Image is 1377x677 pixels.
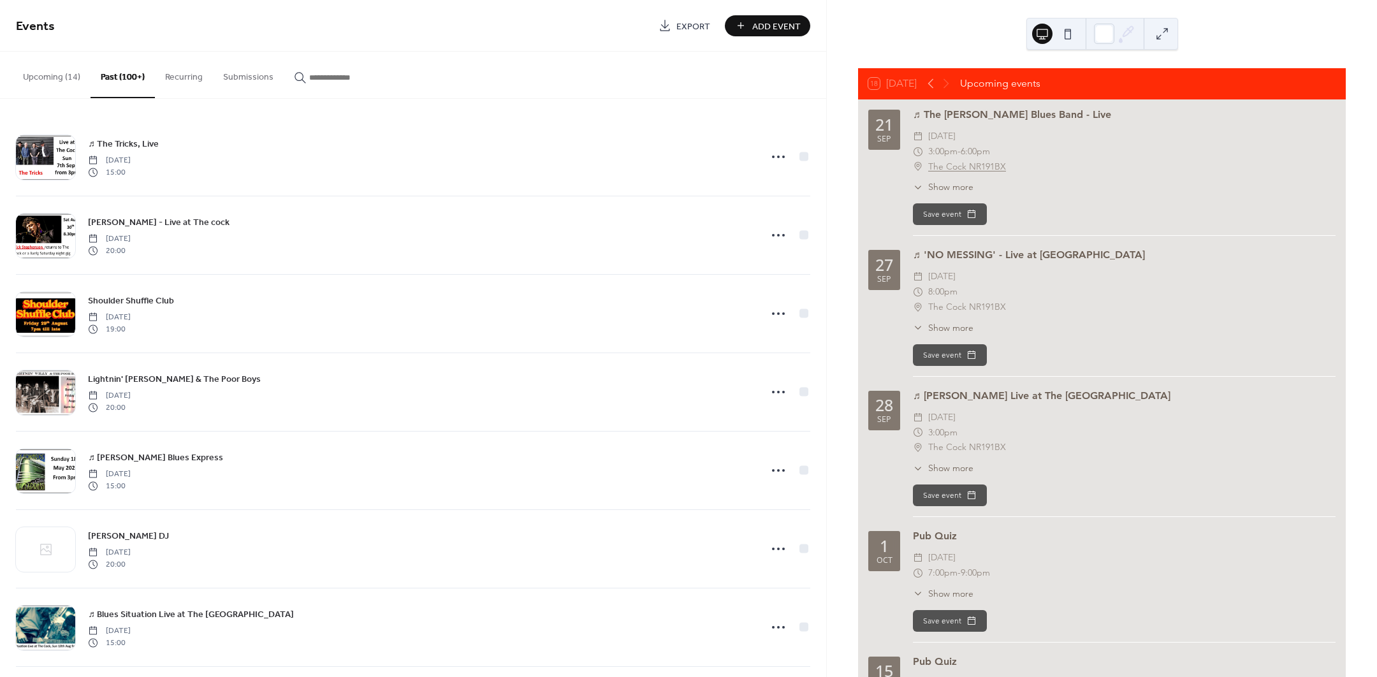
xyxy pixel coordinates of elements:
div: 1 [880,538,889,554]
div: ​ [913,565,923,581]
span: 20:00 [88,245,131,256]
span: 15:00 [88,166,131,178]
div: Upcoming events [960,76,1040,91]
div: ​ [913,284,923,300]
div: ​ [913,269,923,284]
span: Show more [928,180,973,194]
button: ​Show more [913,587,973,601]
div: ​ [913,410,923,425]
div: ♬ [PERSON_NAME] Live at The [GEOGRAPHIC_DATA] [913,388,1336,404]
span: Add Event [752,20,801,33]
a: Export [649,15,720,36]
div: ​ [913,300,923,315]
span: 15:00 [88,637,131,648]
span: ♬ [PERSON_NAME] Blues Express [88,451,223,465]
span: - [958,565,961,581]
span: 9:00pm [961,565,990,581]
div: Sep [877,275,891,284]
div: ​ [913,440,923,455]
div: Sep [877,135,891,143]
button: Past (100+) [91,52,155,98]
button: Save event [913,610,987,632]
div: ​ [913,180,923,194]
span: [DATE] [88,547,131,558]
button: Recurring [155,52,213,97]
span: Export [676,20,710,33]
a: ♬ [PERSON_NAME] Blues Express [88,450,223,465]
span: [DATE] [928,410,956,425]
span: Shoulder Shuffle Club [88,295,174,308]
a: [PERSON_NAME] DJ [88,528,169,543]
span: 19:00 [88,323,131,335]
span: [DATE] [88,233,131,245]
span: [DATE] [928,129,956,144]
div: 28 [875,397,893,413]
span: 3:00pm [928,144,958,159]
div: Pub Quiz [913,654,1336,669]
div: ​ [913,144,923,159]
button: Save event [913,344,987,366]
span: [DATE] [928,269,956,284]
a: Shoulder Shuffle Club [88,293,174,308]
span: 3:00pm [928,425,958,440]
span: [DATE] [88,390,131,402]
a: ♬ The Tricks, Live [88,136,159,151]
div: ​ [913,159,923,175]
span: 6:00pm [961,144,990,159]
div: 27 [875,257,893,273]
div: ​ [913,462,923,475]
span: 8:00pm [928,284,958,300]
span: [PERSON_NAME] - Live at The cock [88,216,229,229]
span: ♬ The Tricks, Live [88,138,159,151]
span: Events [16,14,55,39]
span: [PERSON_NAME] DJ [88,530,169,543]
span: ♬ Blues Situation Live at The [GEOGRAPHIC_DATA] [88,608,294,622]
div: ♬ 'NO MESSING' - Live at [GEOGRAPHIC_DATA] [913,247,1336,263]
div: ♬ The [PERSON_NAME] Blues Band - Live [913,107,1336,122]
span: Show more [928,321,973,335]
span: The Cock NR191BX [928,300,1006,315]
button: ​Show more [913,180,973,194]
button: Upcoming (14) [13,52,91,97]
div: Pub Quiz [913,528,1336,544]
a: ♬ Blues Situation Live at The [GEOGRAPHIC_DATA] [88,607,294,622]
span: 7:00pm [928,565,958,581]
div: ​ [913,425,923,440]
a: [PERSON_NAME] - Live at The cock [88,215,229,229]
span: Lightnin' [PERSON_NAME] & The Poor Boys [88,373,261,386]
span: [DATE] [928,550,956,565]
span: 20:00 [88,402,131,413]
button: ​Show more [913,462,973,475]
div: 21 [875,117,893,133]
div: ​ [913,550,923,565]
span: [DATE] [88,312,131,323]
div: ​ [913,587,923,601]
span: [DATE] [88,625,131,637]
div: Sep [877,416,891,424]
a: Lightnin' [PERSON_NAME] & The Poor Boys [88,372,261,386]
div: ​ [913,129,923,144]
button: ​Show more [913,321,973,335]
button: Save event [913,484,987,506]
button: Save event [913,203,987,225]
span: The Cock NR191BX [928,440,1006,455]
a: The Cock NR191BX [928,159,1006,175]
span: 20:00 [88,558,131,570]
span: - [958,144,961,159]
button: Submissions [213,52,284,97]
span: [DATE] [88,469,131,480]
span: 15:00 [88,480,131,491]
div: Oct [877,557,892,565]
button: Add Event [725,15,810,36]
span: Show more [928,462,973,475]
div: ​ [913,321,923,335]
span: Show more [928,587,973,601]
span: [DATE] [88,155,131,166]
